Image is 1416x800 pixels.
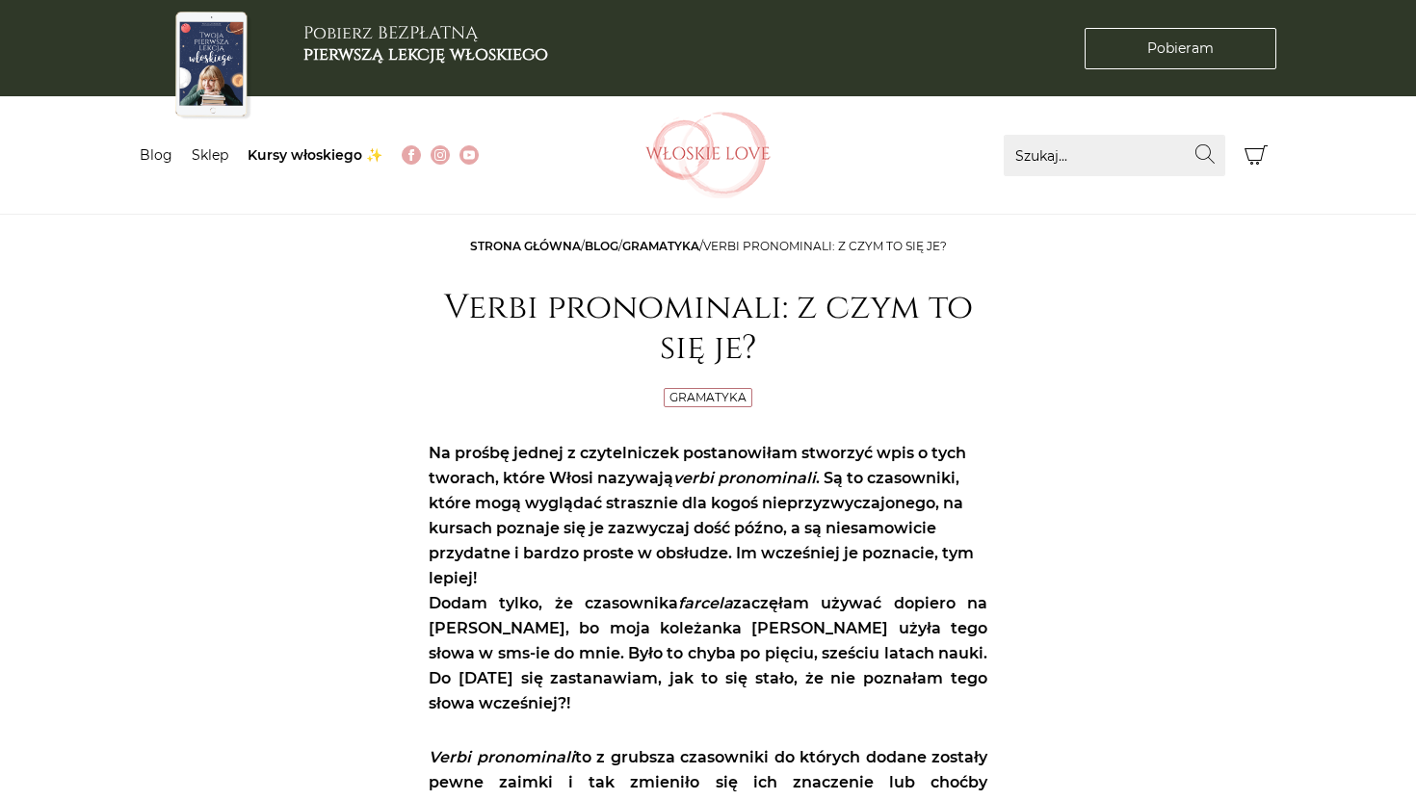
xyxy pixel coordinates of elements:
[248,146,382,164] a: Kursy włoskiego ✨
[1235,135,1276,176] button: Koszyk
[303,42,548,66] b: pierwszą lekcję włoskiego
[645,112,771,198] img: Włoskielove
[429,591,987,716] p: Dodam tylko, że czasownika zaczęłam używać dopiero na [PERSON_NAME], bo moja koleżanka [PERSON_NA...
[1085,28,1276,69] a: Pobieram
[669,390,747,404] a: Gramatyka
[585,239,618,253] a: Blog
[429,288,987,369] h1: Verbi pronominali: z czym to się je?
[673,469,816,487] em: verbi pronominali
[192,146,228,164] a: Sklep
[429,748,575,766] em: Verbi pronominali
[1147,39,1214,59] span: Pobieram
[140,146,172,164] a: Blog
[303,23,548,65] h3: Pobierz BEZPŁATNĄ
[678,594,733,612] em: farcela
[622,239,699,253] a: Gramatyka
[1004,135,1225,176] input: Szukaj...
[470,239,581,253] a: Strona główna
[470,239,947,253] span: / / /
[703,239,947,253] span: Verbi pronominali: z czym to się je?
[429,444,974,587] strong: Na prośbę jednej z czytelniczek postanowiłam stworzyć wpis o tych tworach, które Włosi nazywają ....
